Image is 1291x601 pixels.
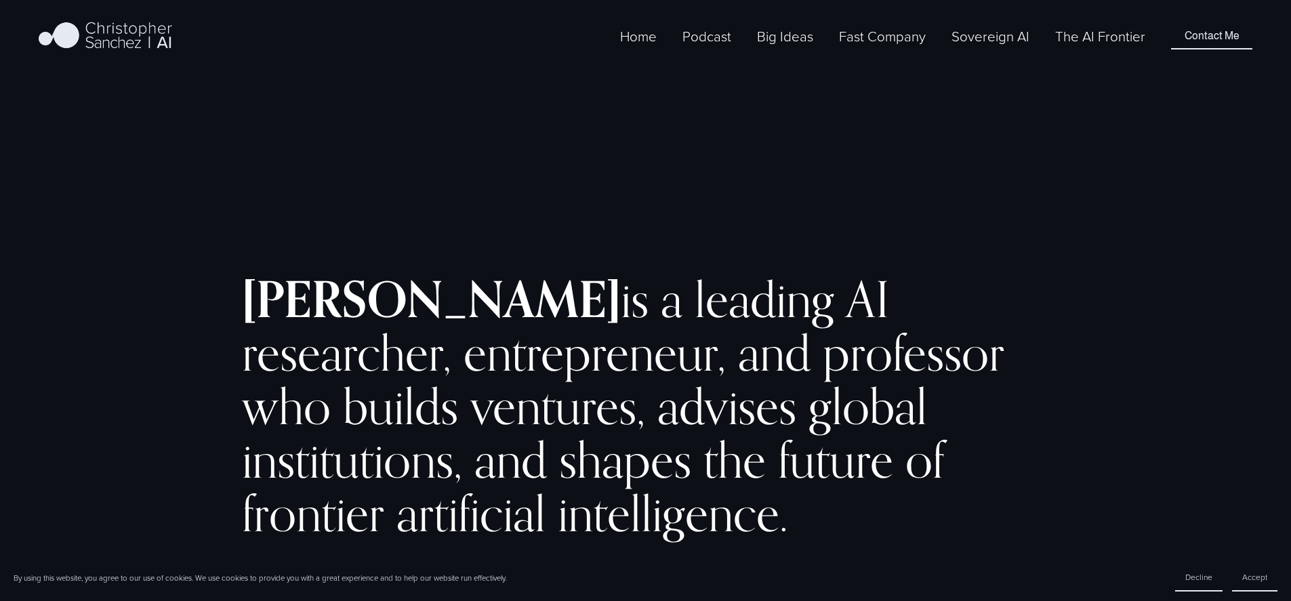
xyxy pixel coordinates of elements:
[39,20,172,54] img: Christopher Sanchez | AI
[1232,564,1277,592] button: Accept
[839,26,926,46] span: Fast Company
[1242,571,1267,583] span: Accept
[14,573,506,583] p: By using this website, you agree to our use of cookies. We use cookies to provide you with a grea...
[1055,25,1145,47] a: The AI Frontier
[951,25,1029,47] a: Sovereign AI
[242,272,1048,540] h2: is a leading AI researcher, entrepreneur, and professor who builds ventures, advises global insti...
[620,25,657,47] a: Home
[1185,571,1212,583] span: Decline
[839,25,926,47] a: folder dropdown
[242,268,621,329] strong: [PERSON_NAME]
[1175,564,1223,592] button: Decline
[682,25,731,47] a: Podcast
[1171,23,1252,49] a: Contact Me
[757,26,813,46] span: Big Ideas
[757,25,813,47] a: folder dropdown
